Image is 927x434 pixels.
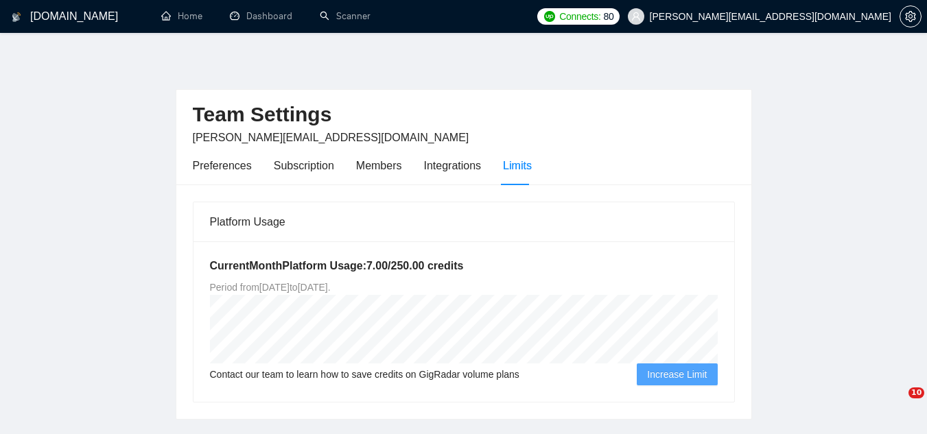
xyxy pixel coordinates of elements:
h5: Current Month Platform Usage: 7.00 / 250.00 credits [210,258,718,274]
span: Connects: [559,9,600,24]
div: Platform Usage [210,202,718,241]
img: upwork-logo.png [544,11,555,22]
span: 10 [908,387,924,398]
span: setting [900,11,921,22]
span: Contact our team to learn how to save credits on GigRadar volume plans [210,367,519,382]
div: Preferences [193,157,252,174]
div: Limits [503,157,532,174]
a: setting [900,11,922,22]
span: Increase Limit [647,367,707,382]
div: Subscription [274,157,334,174]
iframe: Intercom live chat [880,387,913,420]
a: searchScanner [320,10,371,22]
div: Members [356,157,402,174]
span: [PERSON_NAME][EMAIL_ADDRESS][DOMAIN_NAME] [193,132,469,143]
a: dashboardDashboard [230,10,292,22]
span: Period from [DATE] to [DATE] . [210,282,331,293]
h2: Team Settings [193,101,735,129]
button: setting [900,5,922,27]
button: Increase Limit [637,363,717,385]
span: 80 [604,9,614,24]
div: Integrations [424,157,482,174]
a: homeHome [161,10,202,22]
img: logo [12,6,21,28]
span: user [631,12,641,21]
